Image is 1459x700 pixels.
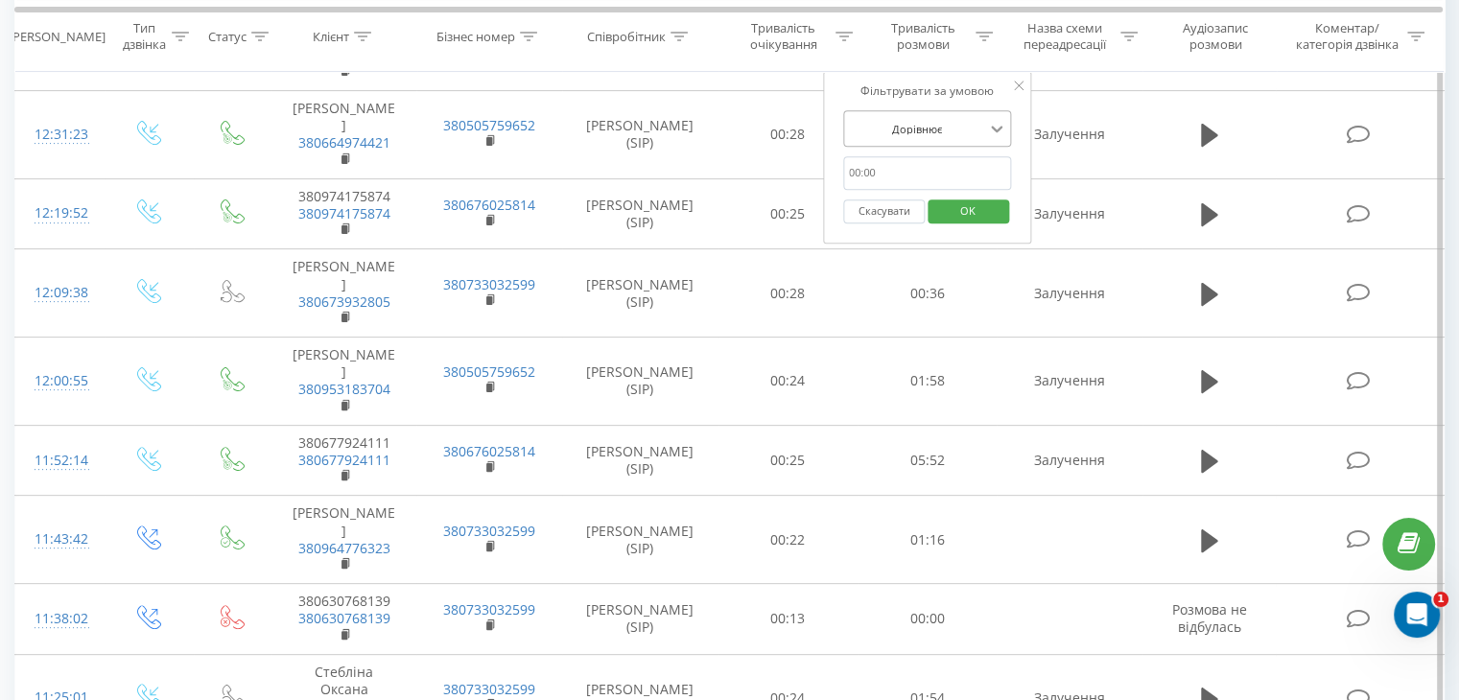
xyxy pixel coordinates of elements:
td: Залучення [997,91,1141,179]
td: 00:25 [718,425,858,496]
td: [PERSON_NAME] (SIP) [562,496,718,584]
div: [PERSON_NAME] [9,28,106,44]
a: 380733032599 [443,522,535,540]
div: Статус [208,28,247,44]
div: 12:19:52 [35,195,85,232]
div: 12:31:23 [35,116,85,153]
a: 380964776323 [298,539,390,557]
span: OK [941,196,995,225]
div: Тривалість розмови [875,20,971,53]
a: 380676025814 [443,442,535,460]
td: 380677924111 [271,425,416,496]
td: [PERSON_NAME] [271,496,416,584]
div: 11:38:02 [35,600,85,638]
td: 00:24 [718,338,858,426]
div: Тривалість очікування [736,20,832,53]
a: 380664974421 [298,133,390,152]
div: Клієнт [313,28,349,44]
td: [PERSON_NAME] (SIP) [562,584,718,655]
div: 12:09:38 [35,274,85,312]
td: [PERSON_NAME] (SIP) [562,338,718,426]
a: 380505759652 [443,116,535,134]
td: 380630768139 [271,584,416,655]
a: 380505759652 [443,362,535,381]
button: OK [928,199,1009,223]
td: 00:28 [718,91,858,179]
div: Назва схеми переадресації [1015,20,1116,53]
div: Аудіозапис розмови [1160,20,1272,53]
div: 11:52:14 [35,442,85,479]
a: 380677924111 [298,451,390,469]
div: 11:43:42 [35,521,85,558]
td: [PERSON_NAME] (SIP) [562,425,718,496]
td: 00:13 [718,584,858,655]
td: Залучення [997,249,1141,338]
td: [PERSON_NAME] (SIP) [562,91,718,179]
a: 380974175874 [298,204,390,222]
td: [PERSON_NAME] [271,338,416,426]
a: 380630768139 [298,609,390,627]
div: Співробітник [587,28,666,44]
iframe: Intercom live chat [1394,592,1440,638]
td: 00:00 [858,584,997,655]
a: 380733032599 [443,680,535,698]
td: 00:36 [858,249,997,338]
td: [PERSON_NAME] (SIP) [562,249,718,338]
td: 01:16 [858,496,997,584]
td: 05:52 [858,425,997,496]
div: Бізнес номер [436,28,515,44]
a: 380733032599 [443,275,535,293]
td: 01:58 [858,338,997,426]
span: Розмова не відбулась [1172,600,1247,636]
input: 00:00 [843,156,1012,190]
a: 380673932805 [298,292,390,311]
td: 00:25 [718,178,858,249]
div: 12:00:55 [35,362,85,400]
td: 00:22 [718,496,858,584]
td: 380974175874 [271,178,416,249]
a: 380676025814 [443,196,535,214]
td: [PERSON_NAME] [271,249,416,338]
td: [PERSON_NAME] [271,91,416,179]
div: Тип дзвінка [121,20,166,53]
div: Фільтрувати за умовою [843,82,1012,101]
a: 380953183704 [298,380,390,398]
a: 380733032599 [443,600,535,618]
td: Залучення [997,425,1141,496]
td: 00:28 [718,249,858,338]
td: [PERSON_NAME] (SIP) [562,178,718,249]
button: Скасувати [843,199,925,223]
div: Коментар/категорія дзвінка [1290,20,1402,53]
span: 1 [1433,592,1448,607]
td: Залучення [997,338,1141,426]
td: Залучення [997,178,1141,249]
